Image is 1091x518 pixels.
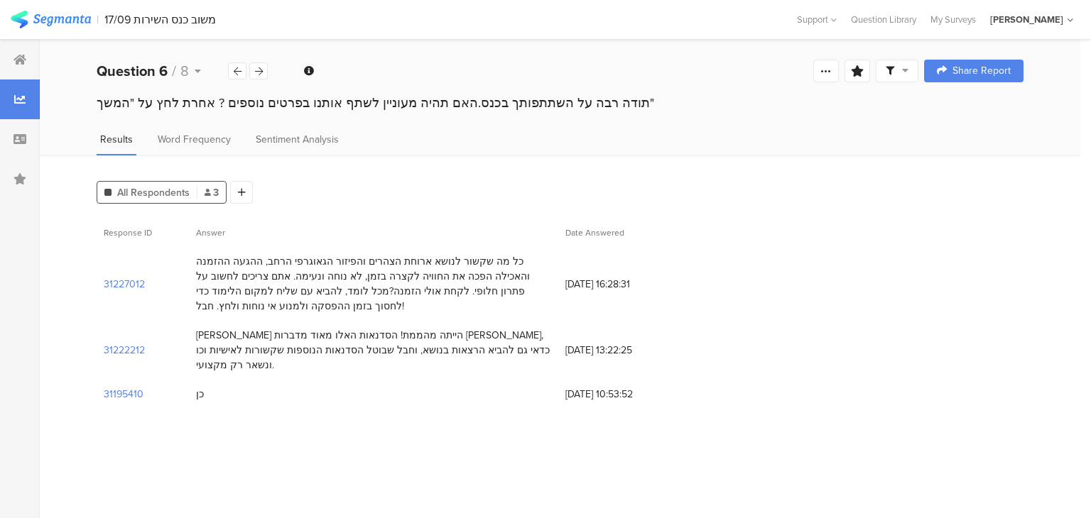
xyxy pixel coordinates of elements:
[952,66,1011,76] span: Share Report
[196,328,551,373] div: [PERSON_NAME] הייתה מהממת! הסדנאות האלו מאוד מדברות [PERSON_NAME], כדאי גם להביא הרצאות בנושא, וח...
[11,11,91,28] img: segmanta logo
[565,226,624,239] span: Date Answered
[180,60,189,82] span: 8
[104,226,152,239] span: Response ID
[565,277,679,292] span: [DATE] 16:28:31
[104,343,145,358] section: 31222212
[117,185,190,200] span: All Respondents
[172,60,176,82] span: /
[844,13,923,26] a: Question Library
[205,185,219,200] span: 3
[565,343,679,358] span: [DATE] 13:22:25
[104,13,216,26] div: משוב כנס השירות 17/09
[990,13,1063,26] div: [PERSON_NAME]
[97,60,168,82] b: Question 6
[256,132,339,147] span: Sentiment Analysis
[196,254,551,314] div: כל מה שקשור לנושא ארוחת הצהרים והפיזור הגאוגרפי הרחב, ההגעה ההזמנה והאכילה הפכה את החוויה לקצרה ב...
[196,226,225,239] span: Answer
[196,387,204,402] div: כן
[923,13,983,26] a: My Surveys
[97,11,99,28] div: |
[158,132,231,147] span: Word Frequency
[97,94,1024,112] div: תודה רבה על השתתפותך בכנס.האם תהיה מעוניין לשתף אותנו בפרטים נוספים ? אחרת לחץ על "המשך"
[797,9,837,31] div: Support
[565,387,679,402] span: [DATE] 10:53:52
[104,387,143,402] section: 31195410
[104,277,145,292] section: 31227012
[100,132,133,147] span: Results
